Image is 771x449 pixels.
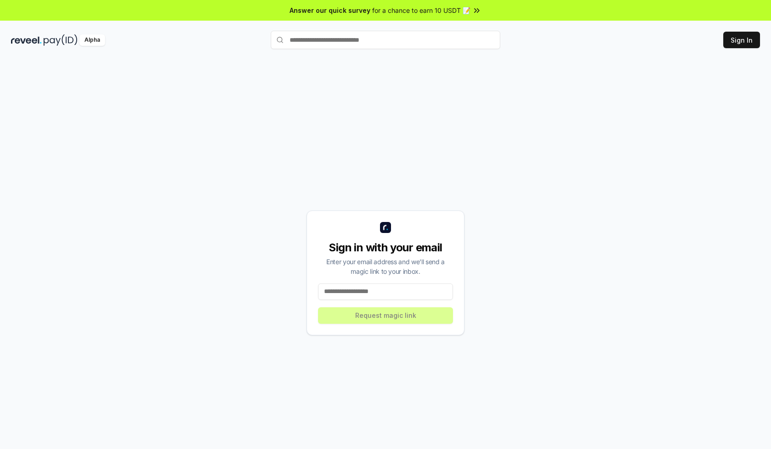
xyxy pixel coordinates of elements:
[11,34,42,46] img: reveel_dark
[79,34,105,46] div: Alpha
[44,34,78,46] img: pay_id
[318,240,453,255] div: Sign in with your email
[380,222,391,233] img: logo_small
[372,6,470,15] span: for a chance to earn 10 USDT 📝
[318,257,453,276] div: Enter your email address and we’ll send a magic link to your inbox.
[290,6,370,15] span: Answer our quick survey
[723,32,760,48] button: Sign In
